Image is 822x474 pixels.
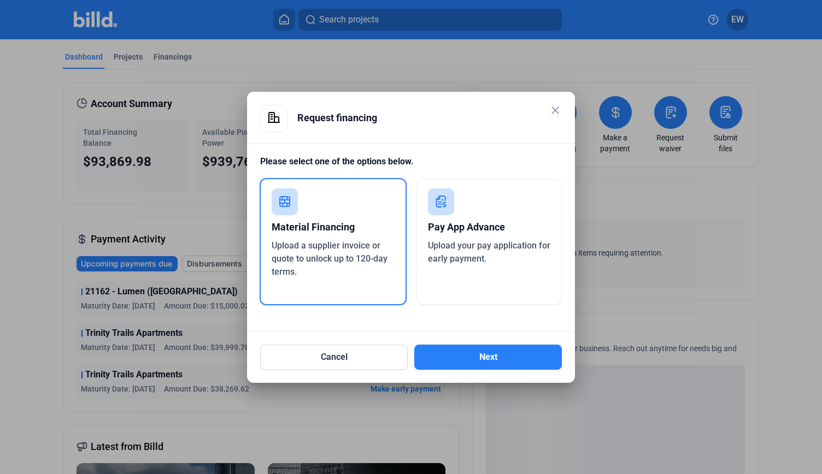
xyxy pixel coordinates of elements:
div: Material Financing [272,215,395,239]
div: Please select one of the options below. [260,155,562,179]
span: Upload your pay application for early payment. [428,240,550,264]
button: Next [414,345,562,370]
div: Request financing [297,105,562,131]
mat-icon: close [549,104,562,117]
button: Cancel [260,345,408,370]
div: Pay App Advance [428,215,551,239]
span: Upload a supplier invoice or quote to unlock up to 120-day terms. [272,240,387,277]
